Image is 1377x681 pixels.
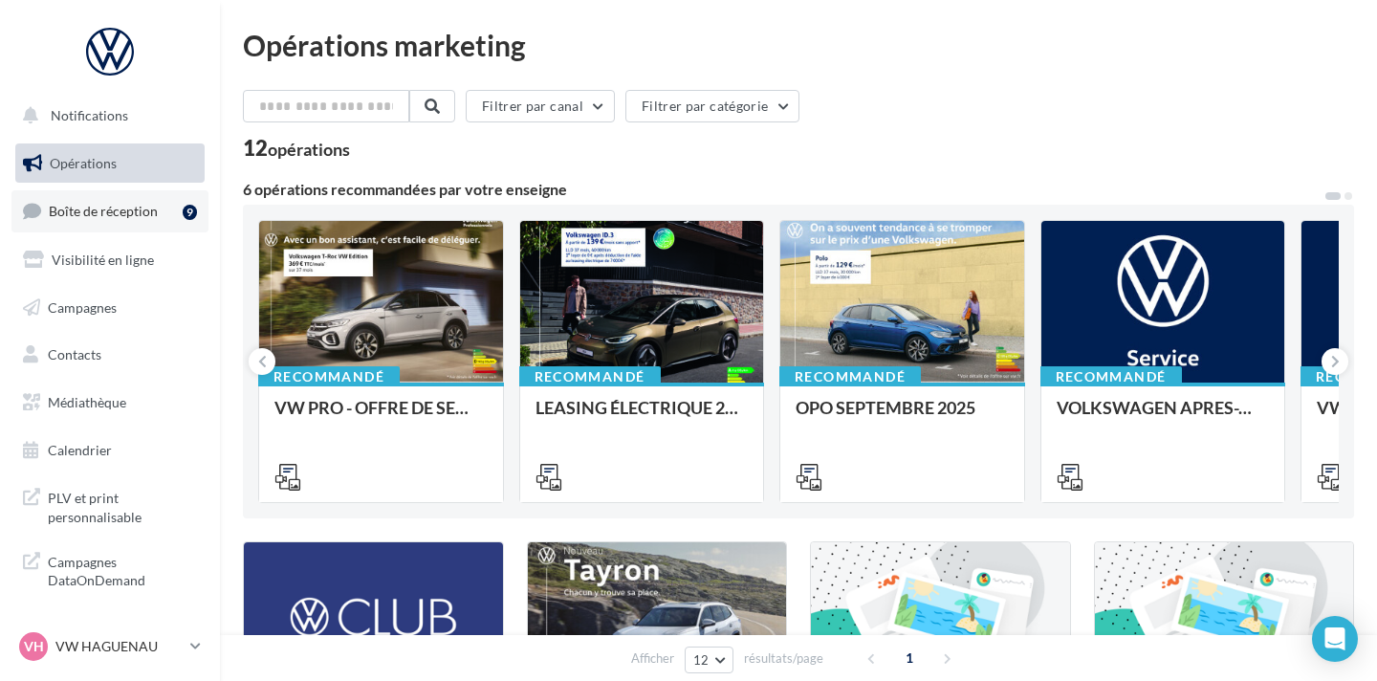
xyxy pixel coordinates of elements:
[11,96,201,136] button: Notifications
[11,430,208,471] a: Calendrier
[50,155,117,171] span: Opérations
[625,90,799,122] button: Filtrer par catégorie
[55,637,183,656] p: VW HAGUENAU
[24,637,44,656] span: VH
[796,398,1009,436] div: OPO SEPTEMBRE 2025
[274,398,488,436] div: VW PRO - OFFRE DE SEPTEMBRE 25
[243,182,1323,197] div: 6 opérations recommandées par votre enseigne
[11,190,208,231] a: Boîte de réception9
[11,240,208,280] a: Visibilité en ligne
[685,647,733,673] button: 12
[48,298,117,315] span: Campagnes
[48,442,112,458] span: Calendrier
[48,485,197,526] span: PLV et print personnalisable
[11,383,208,423] a: Médiathèque
[519,366,661,387] div: Recommandé
[11,143,208,184] a: Opérations
[48,394,126,410] span: Médiathèque
[268,141,350,158] div: opérations
[11,335,208,375] a: Contacts
[466,90,615,122] button: Filtrer par canal
[243,138,350,159] div: 12
[1040,366,1182,387] div: Recommandé
[779,366,921,387] div: Recommandé
[258,366,400,387] div: Recommandé
[11,288,208,328] a: Campagnes
[48,549,197,590] span: Campagnes DataOnDemand
[11,541,208,598] a: Campagnes DataOnDemand
[48,346,101,362] span: Contacts
[1057,398,1270,436] div: VOLKSWAGEN APRES-VENTE
[693,652,710,668] span: 12
[183,205,197,220] div: 9
[894,643,925,673] span: 1
[49,203,158,219] span: Boîte de réception
[744,649,823,668] span: résultats/page
[1312,616,1358,662] div: Open Intercom Messenger
[51,107,128,123] span: Notifications
[52,252,154,268] span: Visibilité en ligne
[243,31,1354,59] div: Opérations marketing
[15,628,205,665] a: VH VW HAGUENAU
[535,398,749,436] div: LEASING ÉLECTRIQUE 2025
[631,649,674,668] span: Afficher
[11,477,208,534] a: PLV et print personnalisable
